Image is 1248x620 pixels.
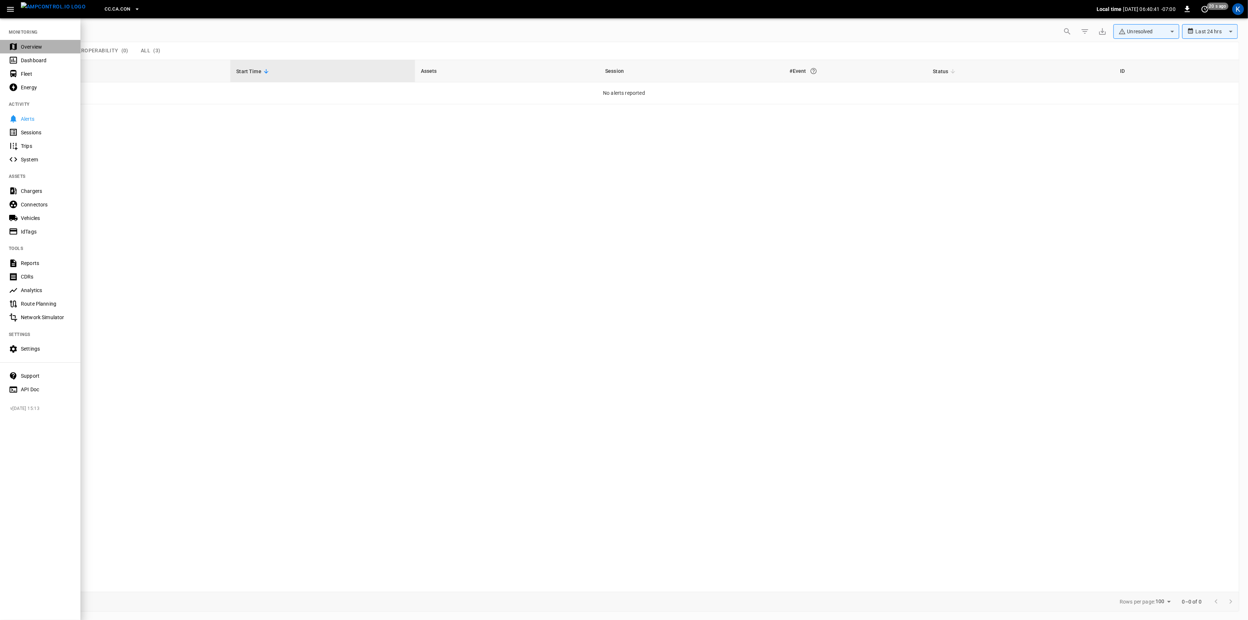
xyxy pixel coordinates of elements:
[21,273,72,280] div: CDRs
[10,405,75,412] span: v [DATE] 15:13
[21,129,72,136] div: Sessions
[1199,3,1211,15] button: set refresh interval
[1232,3,1244,15] div: profile-icon
[21,57,72,64] div: Dashboard
[21,156,72,163] div: System
[105,5,130,14] span: CC.CA.CON
[21,70,72,78] div: Fleet
[21,228,72,235] div: IdTags
[21,43,72,51] div: Overview
[21,2,86,11] img: ampcontrol.io logo
[1097,5,1122,13] p: Local time
[21,300,72,307] div: Route Planning
[21,386,72,393] div: API Doc
[21,201,72,208] div: Connectors
[1123,5,1176,13] p: [DATE] 06:40:41 -07:00
[21,372,72,380] div: Support
[21,142,72,150] div: Trips
[21,115,72,123] div: Alerts
[21,187,72,195] div: Chargers
[21,84,72,91] div: Energy
[1207,3,1229,10] span: 20 s ago
[21,259,72,267] div: Reports
[21,345,72,352] div: Settings
[21,287,72,294] div: Analytics
[21,214,72,222] div: Vehicles
[21,314,72,321] div: Network Simulator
